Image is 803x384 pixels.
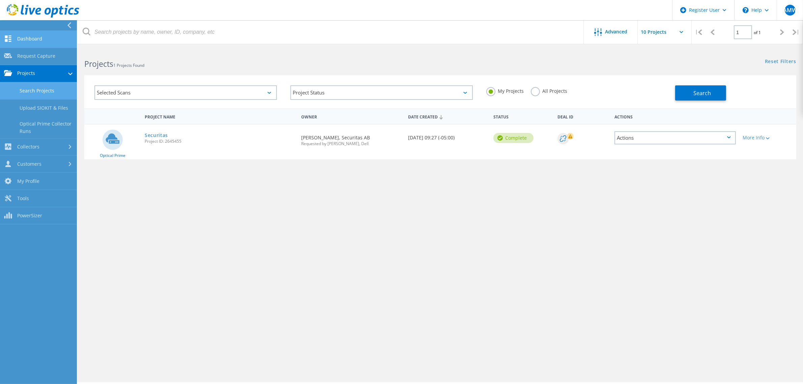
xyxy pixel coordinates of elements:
div: | [789,20,803,44]
div: | [692,20,706,44]
div: Actions [614,131,736,144]
div: [PERSON_NAME], Securitas AB [298,125,405,153]
div: Deal Id [554,110,611,122]
div: More Info [743,135,793,140]
span: 1 Projects Found [113,62,144,68]
div: Project Status [290,85,473,100]
div: Owner [298,110,405,122]
span: Search [693,89,711,97]
label: All Projects [531,87,568,93]
div: Complete [493,133,534,143]
div: Project Name [141,110,298,122]
div: Selected Scans [94,85,277,100]
span: Optical Prime [100,154,125,158]
span: AMW [783,7,797,13]
div: Date Created [405,110,490,123]
input: Search projects by name, owner, ID, company, etc [78,20,584,44]
label: My Projects [486,87,524,93]
span: Advanced [605,29,628,34]
span: Project ID: 2645455 [145,139,294,143]
a: Reset Filters [765,59,796,65]
button: Search [675,85,726,101]
span: of 1 [754,30,761,35]
b: Projects [84,58,113,69]
a: Securitas [145,133,168,138]
div: Actions [611,110,739,122]
div: [DATE] 09:27 (-05:00) [405,125,490,147]
a: Live Optics Dashboard [7,14,79,19]
span: Requested by [PERSON_NAME], Dell [301,142,401,146]
div: Status [490,110,554,122]
svg: \n [743,7,749,13]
